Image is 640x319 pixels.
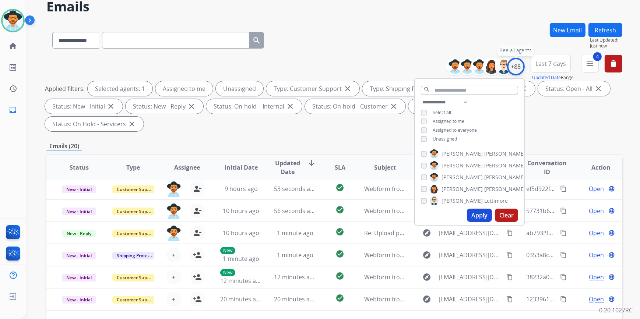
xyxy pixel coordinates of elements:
mat-icon: explore [422,251,431,259]
mat-icon: check_circle [335,227,344,236]
span: [EMAIL_ADDRESS][DOMAIN_NAME] [439,251,502,259]
span: 53 seconds ago [274,185,317,193]
span: 12 minutes ago [220,277,263,285]
mat-icon: menu [586,59,594,68]
span: Last Updated: [590,37,622,43]
span: Open [589,184,604,193]
mat-icon: language [608,296,615,302]
span: 10 hours ago [223,229,259,237]
span: [EMAIL_ADDRESS][DOMAIN_NAME] [439,228,502,237]
span: [EMAIL_ADDRESS][DOMAIN_NAME] [439,273,502,281]
span: Assigned to me [433,118,464,124]
mat-icon: language [608,252,615,258]
img: agent-avatar [166,181,181,197]
div: Selected agents: 1 [88,81,152,96]
span: [PERSON_NAME] [484,174,525,181]
mat-icon: close [187,102,196,111]
span: [PERSON_NAME] [442,150,483,157]
span: 10 hours ago [223,207,259,215]
div: Status: Open - All [538,81,610,96]
mat-icon: list_alt [8,63,17,72]
span: [PERSON_NAME] [442,174,483,181]
span: [PERSON_NAME] [442,185,483,193]
mat-icon: content_copy [560,185,567,192]
mat-icon: content_copy [560,296,567,302]
button: + [166,270,181,284]
mat-icon: content_copy [506,274,513,280]
mat-icon: close [127,120,136,128]
mat-icon: explore [422,295,431,304]
span: New - Initial [62,296,96,304]
span: Status [70,163,89,172]
p: New [220,269,235,276]
span: + [172,295,176,304]
span: + [172,251,176,259]
span: Open [589,251,604,259]
div: Assigned to me [155,81,213,96]
p: Applied filters: [45,84,85,93]
mat-icon: content_copy [560,208,567,214]
mat-icon: explore [422,273,431,281]
mat-icon: search [252,36,261,45]
button: Apply [467,209,492,222]
span: Customer Support [112,230,160,237]
img: avatar [3,10,23,31]
span: Re: Upload photos to continue your claim [364,229,480,237]
span: Shipping Protection [112,252,163,259]
div: Status: On Hold - Servicers [45,117,144,131]
span: Updated Date [274,159,301,176]
button: 4 [581,55,599,72]
mat-icon: arrow_downward [307,159,316,167]
span: Range [532,74,574,81]
span: Lettimore [484,197,508,205]
button: New Email [550,23,586,37]
span: New - Initial [62,185,96,193]
mat-icon: content_copy [506,230,513,236]
div: Status: New - Initial [45,99,123,114]
mat-icon: content_copy [560,230,567,236]
span: Webform from [EMAIL_ADDRESS][DOMAIN_NAME] on [DATE] [364,251,531,259]
mat-icon: person_remove [193,206,202,215]
span: Last 7 days [535,62,566,65]
span: Select all [433,109,451,116]
span: Just now [590,43,622,49]
span: 1 minute ago [277,229,313,237]
mat-icon: person_add [193,295,202,304]
span: [PERSON_NAME] [442,162,483,169]
span: 1 minute ago [223,255,259,263]
span: Customer Support [112,208,160,215]
span: [PERSON_NAME] [484,185,525,193]
span: 4 [593,52,602,61]
div: Type: Shipping Protection [362,81,459,96]
img: agent-avatar [166,203,181,219]
span: Customer Support [112,185,160,193]
span: Type [126,163,140,172]
th: Action [568,155,622,180]
span: See all agents [500,47,532,54]
span: ef5d922f-3c86-416e-be7f-c2fe14fab631 [526,185,633,193]
mat-icon: close [343,84,352,93]
p: New [220,247,235,254]
button: + [166,248,181,262]
span: + [172,273,176,281]
div: Status: On Hold - Pending Parts [408,99,521,114]
span: Subject [374,163,396,172]
span: [EMAIL_ADDRESS][DOMAIN_NAME] [439,295,502,304]
mat-icon: check_circle [335,272,344,280]
span: 56 seconds ago [274,207,317,215]
span: Assigned to everyone [433,127,477,133]
mat-icon: explore [422,228,431,237]
mat-icon: check_circle [335,205,344,214]
div: Unassigned [216,81,263,96]
mat-icon: search [423,86,430,93]
div: Status: On-hold - Customer [305,99,405,114]
mat-icon: person_add [193,251,202,259]
button: + [166,292,181,306]
span: 1233961a-371f-49e6-8ef6-ffec709e76ba [526,295,634,303]
mat-icon: language [608,230,615,236]
span: [PERSON_NAME] [484,162,525,169]
span: 12 minutes ago [274,273,317,281]
span: [PERSON_NAME] [442,197,483,205]
mat-icon: check_circle [335,249,344,258]
span: Open [589,228,604,237]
